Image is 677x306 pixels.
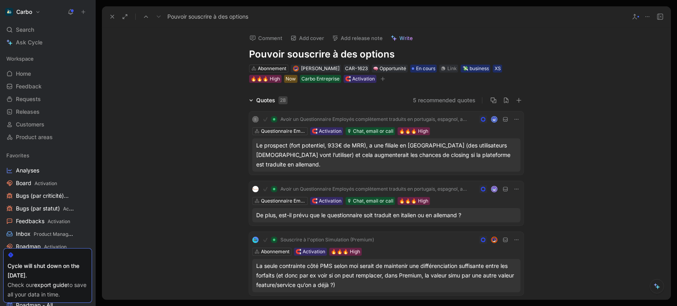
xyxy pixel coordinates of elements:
[246,33,286,44] button: Comment
[16,166,39,174] span: Analyses
[3,119,92,130] a: Customers
[3,68,92,80] a: Home
[494,65,501,73] div: XS
[16,205,74,213] span: Bugs (par statut)
[280,237,374,243] span: Souscrire à l'option Simulation (Premium)
[48,218,70,224] span: Activation
[256,210,516,220] div: De plus, est-il prévu que le questionnaire soit traduit en italien ou en allemand ?
[462,65,489,73] div: 💸 business
[3,80,92,92] a: Feedback
[491,237,497,243] img: avatar
[3,164,92,176] a: Analyses
[280,116,469,122] span: Avoir un Questionnaire Employés complètement traduits en portugais, espagnol, anglais, italien et...
[260,115,472,124] button: ✔️Avoir un Questionnaire Employés complètement traduits en portugais, espagnol, anglais, italien ...
[3,106,92,118] a: Releases
[3,6,42,17] button: CarboCarbo
[252,116,259,122] div: S
[399,197,428,205] div: 🔥🔥🔥 High
[44,244,67,250] span: Activation
[491,187,497,192] img: avatar
[16,230,74,238] span: Inbox
[246,96,291,105] div: Quotes28
[261,127,305,135] div: Questionnaire Employés
[6,151,29,159] span: Favorites
[387,33,416,44] button: Write
[3,203,92,214] a: Bugs (par statut)Activation
[261,197,305,205] div: Questionnaire Employés
[3,131,92,143] a: Product areas
[373,65,406,73] div: Opportunité
[251,75,280,83] div: 🔥🔥🔥 High
[5,8,13,16] img: Carbo
[6,55,34,63] span: Workspace
[3,215,92,227] a: FeedbacksActivation
[34,281,67,288] a: export guide
[16,179,57,187] span: Board
[252,237,259,243] img: logo
[301,75,339,83] div: Carbo Entreprise
[16,95,41,103] span: Requests
[286,75,296,83] div: Now
[16,38,42,47] span: Ask Cycle
[260,184,472,194] button: ✔️Avoir un Questionnaire Employés complètement traduits en portugais, espagnol, anglais, italien ...
[16,133,53,141] span: Product areas
[447,65,456,73] div: Link
[278,96,288,104] div: 28
[16,8,32,15] h1: Carbo
[372,65,408,73] div: 🧠Opportunité
[63,206,86,212] span: Activation
[3,177,92,189] a: BoardActivation
[294,66,298,71] img: avatar
[347,197,393,205] div: 🎙 Chat, email or call
[301,65,339,71] span: [PERSON_NAME]
[34,231,82,237] span: Product Management
[3,53,92,65] div: Workspace
[328,33,386,44] button: Add release note
[312,197,341,205] div: 🧲 Activation
[260,235,377,245] button: ✔️Souscrire à l'option Simulation (Premium)
[263,237,268,242] img: ✔️
[8,280,88,299] div: Check our to save all your data in time.
[345,65,368,73] div: CAR-1623
[287,33,328,44] button: Add cover
[410,65,437,73] div: En cours
[263,117,268,122] img: ✔️
[16,243,67,251] span: Roadmap
[491,117,497,122] img: avatar
[373,66,378,71] img: 🧠
[252,186,259,192] img: logo
[3,93,92,105] a: Requests
[295,248,325,256] div: 🧲 Activation
[35,180,57,186] span: Activation
[399,127,428,135] div: 🔥🔥🔥 High
[280,186,469,192] span: Avoir un Questionnaire Employés complètement traduits en portugais, espagnol, anglais, italien et...
[3,149,92,161] div: Favorites
[345,75,375,83] div: 🧲 Activation
[16,70,31,78] span: Home
[3,24,92,36] div: Search
[331,248,360,256] div: 🔥🔥🔥 High
[16,217,70,226] span: Feedbacks
[16,192,75,200] span: Bugs (par criticité)
[16,25,34,34] span: Search
[3,228,92,240] a: InboxProduct Management
[256,261,516,290] div: La seule contrainte côté PMS selon moi serait de maintenir une différenciation suffisante entre l...
[249,48,524,61] h1: Pouvoir souscrire à des options
[416,65,435,73] span: En cours
[258,65,286,73] div: Abonnement
[8,261,88,280] div: Cycle will shut down on the [DATE].
[256,96,288,105] div: Quotes
[3,36,92,48] a: Ask Cycle
[167,12,248,21] span: Pouvoir souscrire à des options
[263,187,268,191] img: ✔️
[256,141,516,169] div: Le prospect (fort potentiel, 933€ de MRR), a une filiale en [GEOGRAPHIC_DATA] (des utilisateurs [...
[399,34,413,42] span: Write
[312,127,341,135] div: 🧲 Activation
[16,108,40,116] span: Releases
[3,241,92,252] a: RoadmapActivation
[347,127,393,135] div: 🎙 Chat, email or call
[16,82,42,90] span: Feedback
[16,120,44,128] span: Customers
[261,248,290,256] div: Abonnement
[413,96,476,105] button: 5 recommended quotes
